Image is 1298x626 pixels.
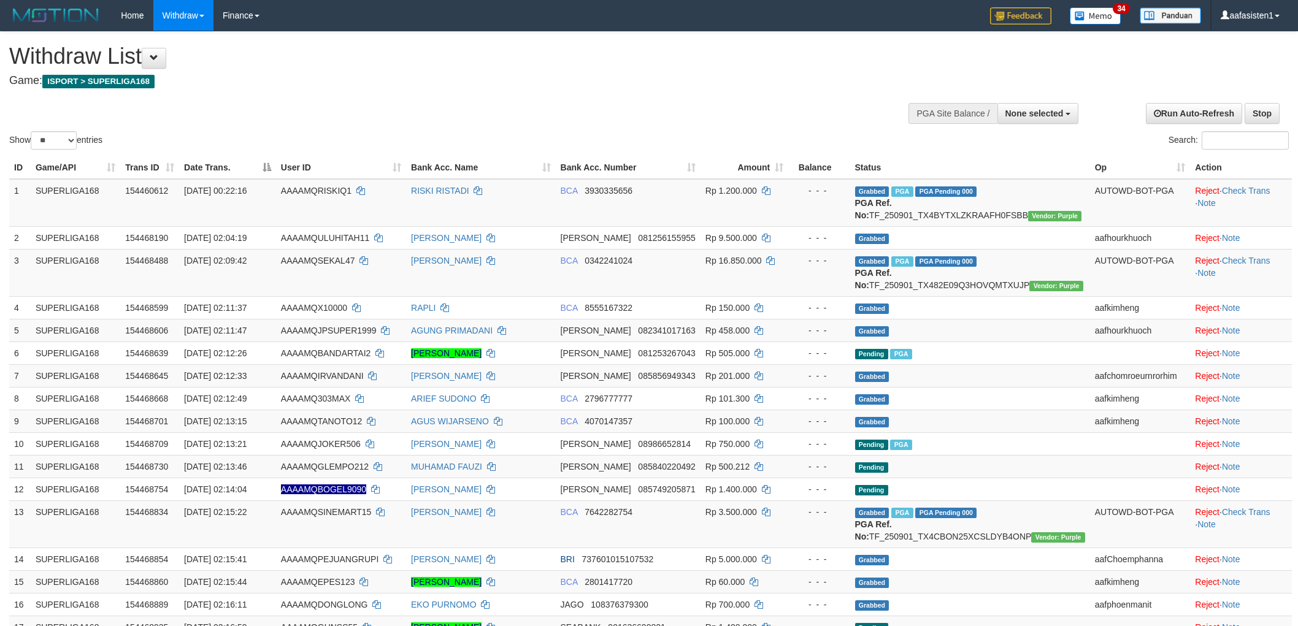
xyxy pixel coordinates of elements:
[793,302,845,314] div: - - -
[1190,249,1292,296] td: · ·
[184,484,247,494] span: [DATE] 02:14:04
[1195,416,1219,426] a: Reject
[1195,303,1219,313] a: Reject
[1222,554,1240,564] a: Note
[9,387,31,410] td: 8
[1090,249,1191,296] td: AUTOWD-BOT-PGA
[793,392,845,405] div: - - -
[31,296,120,319] td: SUPERLIGA168
[1113,3,1129,14] span: 34
[561,484,631,494] span: [PERSON_NAME]
[31,249,120,296] td: SUPERLIGA168
[1090,593,1191,616] td: aafphoenmanit
[793,438,845,450] div: - - -
[585,507,632,517] span: Copy 7642282754 to clipboard
[281,577,355,587] span: AAAAMQEPES123
[705,233,757,243] span: Rp 9.500.000
[9,570,31,593] td: 15
[1005,109,1064,118] span: None selected
[9,44,853,69] h1: Withdraw List
[855,600,889,611] span: Grabbed
[184,348,247,358] span: [DATE] 02:12:26
[561,554,575,564] span: BRI
[31,156,120,179] th: Game/API: activate to sort column ascending
[1190,500,1292,548] td: · ·
[184,577,247,587] span: [DATE] 02:15:44
[9,478,31,500] td: 12
[1222,577,1240,587] a: Note
[793,370,845,382] div: - - -
[1195,186,1219,196] a: Reject
[793,506,845,518] div: - - -
[638,462,695,471] span: Copy 085840220492 to clipboard
[855,417,889,427] span: Grabbed
[585,577,632,587] span: Copy 2801417720 to clipboard
[1090,548,1191,570] td: aafChoemphanna
[850,500,1090,548] td: TF_250901_TX4CBON25XCSLDYB4ONP
[561,233,631,243] span: [PERSON_NAME]
[705,326,750,335] span: Rp 458.000
[125,507,168,517] span: 154468834
[411,371,482,381] a: [PERSON_NAME]
[705,554,757,564] span: Rp 5.000.000
[585,256,632,265] span: Copy 0342241024 to clipboard
[705,186,757,196] span: Rp 1.200.000
[561,416,578,426] span: BCA
[31,226,120,249] td: SUPERLIGA168
[281,303,347,313] span: AAAAMQX10000
[705,394,750,403] span: Rp 101.300
[31,548,120,570] td: SUPERLIGA168
[411,439,482,449] a: [PERSON_NAME]
[125,303,168,313] span: 154468599
[184,600,247,609] span: [DATE] 02:16:11
[1090,387,1191,410] td: aafkimheng
[42,75,155,88] span: ISPORT > SUPERLIGA168
[1190,179,1292,227] td: · ·
[561,371,631,381] span: [PERSON_NAME]
[850,156,1090,179] th: Status
[793,415,845,427] div: - - -
[1222,507,1270,517] a: Check Trans
[281,507,372,517] span: AAAAMQSINEMART15
[1195,371,1219,381] a: Reject
[1195,439,1219,449] a: Reject
[281,462,369,471] span: AAAAMQGLEMPO212
[9,548,31,570] td: 14
[281,233,369,243] span: AAAAMQULUHITAH11
[31,500,120,548] td: SUPERLIGA168
[1090,296,1191,319] td: aafkimheng
[705,303,750,313] span: Rp 150.000
[125,394,168,403] span: 154468668
[9,156,31,179] th: ID
[561,394,578,403] span: BCA
[1222,348,1240,358] a: Note
[561,507,578,517] span: BCA
[556,156,701,179] th: Bank Acc. Number: activate to sort column ascending
[1090,364,1191,387] td: aafchomroeurnrorhim
[9,179,31,227] td: 1
[1195,484,1219,494] a: Reject
[855,268,892,290] b: PGA Ref. No:
[1222,439,1240,449] a: Note
[1190,226,1292,249] td: ·
[1190,570,1292,593] td: ·
[125,186,168,196] span: 154460612
[705,348,750,358] span: Rp 505.000
[701,156,789,179] th: Amount: activate to sort column ascending
[411,462,482,471] a: MUHAMAD FAUZI
[561,303,578,313] span: BCA
[793,483,845,495] div: - - -
[184,326,247,335] span: [DATE] 02:11:47
[125,348,168,358] span: 154468639
[184,371,247,381] span: [DATE] 02:12:33
[281,484,366,494] span: Nama rekening ada tanda titik/strip, harap diedit
[1070,7,1121,25] img: Button%20Memo.svg
[125,484,168,494] span: 154468754
[855,578,889,588] span: Grabbed
[9,593,31,616] td: 16
[855,349,888,359] span: Pending
[793,576,845,588] div: - - -
[855,186,889,197] span: Grabbed
[793,347,845,359] div: - - -
[855,555,889,565] span: Grabbed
